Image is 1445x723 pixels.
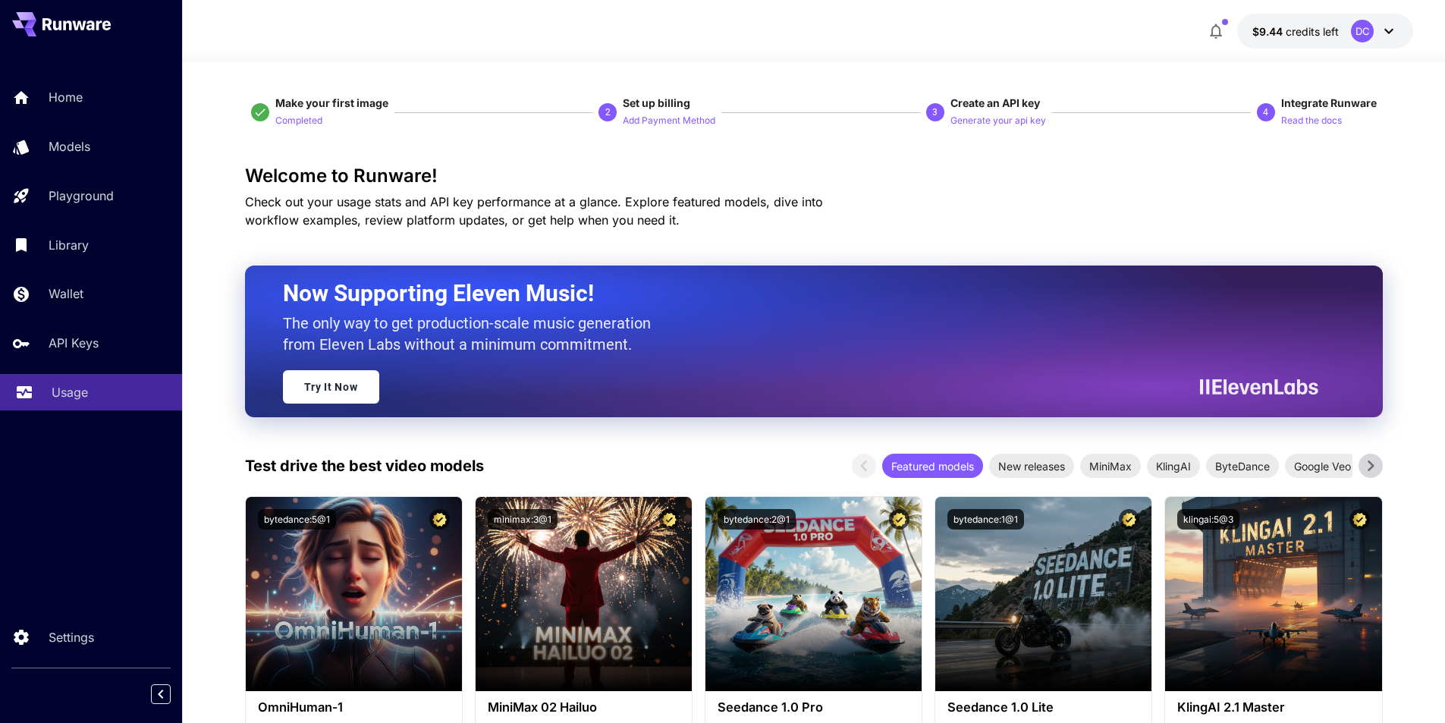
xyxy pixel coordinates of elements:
[283,313,662,355] p: The only way to get production-scale music generation from Eleven Labs without a minimum commitment.
[1286,25,1339,38] span: credits left
[283,370,379,404] a: Try It Now
[950,111,1046,129] button: Generate your api key
[1237,14,1413,49] button: $9.43577DC
[275,114,322,128] p: Completed
[1206,454,1279,478] div: ByteDance
[950,96,1040,109] span: Create an API key
[488,700,680,715] h3: MiniMax 02 Hailuo
[1349,509,1370,530] button: Certified Model – Vetted for best performance and includes a commercial license.
[49,137,90,156] p: Models
[659,509,680,530] button: Certified Model – Vetted for best performance and includes a commercial license.
[1147,458,1200,474] span: KlingAI
[245,454,484,477] p: Test drive the best video models
[1351,20,1374,42] div: DC
[623,96,690,109] span: Set up billing
[246,497,462,691] img: alt
[1147,454,1200,478] div: KlingAI
[1252,25,1286,38] span: $9.44
[49,284,83,303] p: Wallet
[283,279,1307,308] h2: Now Supporting Eleven Music!
[1263,105,1268,119] p: 4
[882,454,983,478] div: Featured models
[162,681,182,708] div: Collapse sidebar
[476,497,692,691] img: alt
[1281,96,1377,109] span: Integrate Runware
[1080,458,1141,474] span: MiniMax
[429,509,450,530] button: Certified Model – Vetted for best performance and includes a commercial license.
[258,700,450,715] h3: OmniHuman‑1
[1281,111,1342,129] button: Read the docs
[151,684,171,704] button: Collapse sidebar
[623,111,715,129] button: Add Payment Method
[1177,700,1369,715] h3: KlingAI 2.1 Master
[1285,454,1360,478] div: Google Veo
[989,454,1074,478] div: New releases
[950,114,1046,128] p: Generate your api key
[1119,509,1139,530] button: Certified Model – Vetted for best performance and includes a commercial license.
[258,509,336,530] button: bytedance:5@1
[52,383,88,401] p: Usage
[705,497,922,691] img: alt
[49,628,94,646] p: Settings
[49,334,99,352] p: API Keys
[1281,114,1342,128] p: Read the docs
[1177,509,1239,530] button: klingai:5@3
[1165,497,1381,691] img: alt
[947,700,1139,715] h3: Seedance 1.0 Lite
[889,509,909,530] button: Certified Model – Vetted for best performance and includes a commercial license.
[718,700,909,715] h3: Seedance 1.0 Pro
[245,165,1383,187] h3: Welcome to Runware!
[488,509,558,530] button: minimax:3@1
[947,509,1024,530] button: bytedance:1@1
[882,458,983,474] span: Featured models
[1206,458,1279,474] span: ByteDance
[935,497,1151,691] img: alt
[1285,458,1360,474] span: Google Veo
[275,96,388,109] span: Make your first image
[605,105,611,119] p: 2
[49,88,83,106] p: Home
[932,105,938,119] p: 3
[1252,24,1339,39] div: $9.43577
[49,236,89,254] p: Library
[989,458,1074,474] span: New releases
[245,194,823,228] span: Check out your usage stats and API key performance at a glance. Explore featured models, dive int...
[275,111,322,129] button: Completed
[623,114,715,128] p: Add Payment Method
[49,187,114,205] p: Playground
[1080,454,1141,478] div: MiniMax
[718,509,796,530] button: bytedance:2@1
